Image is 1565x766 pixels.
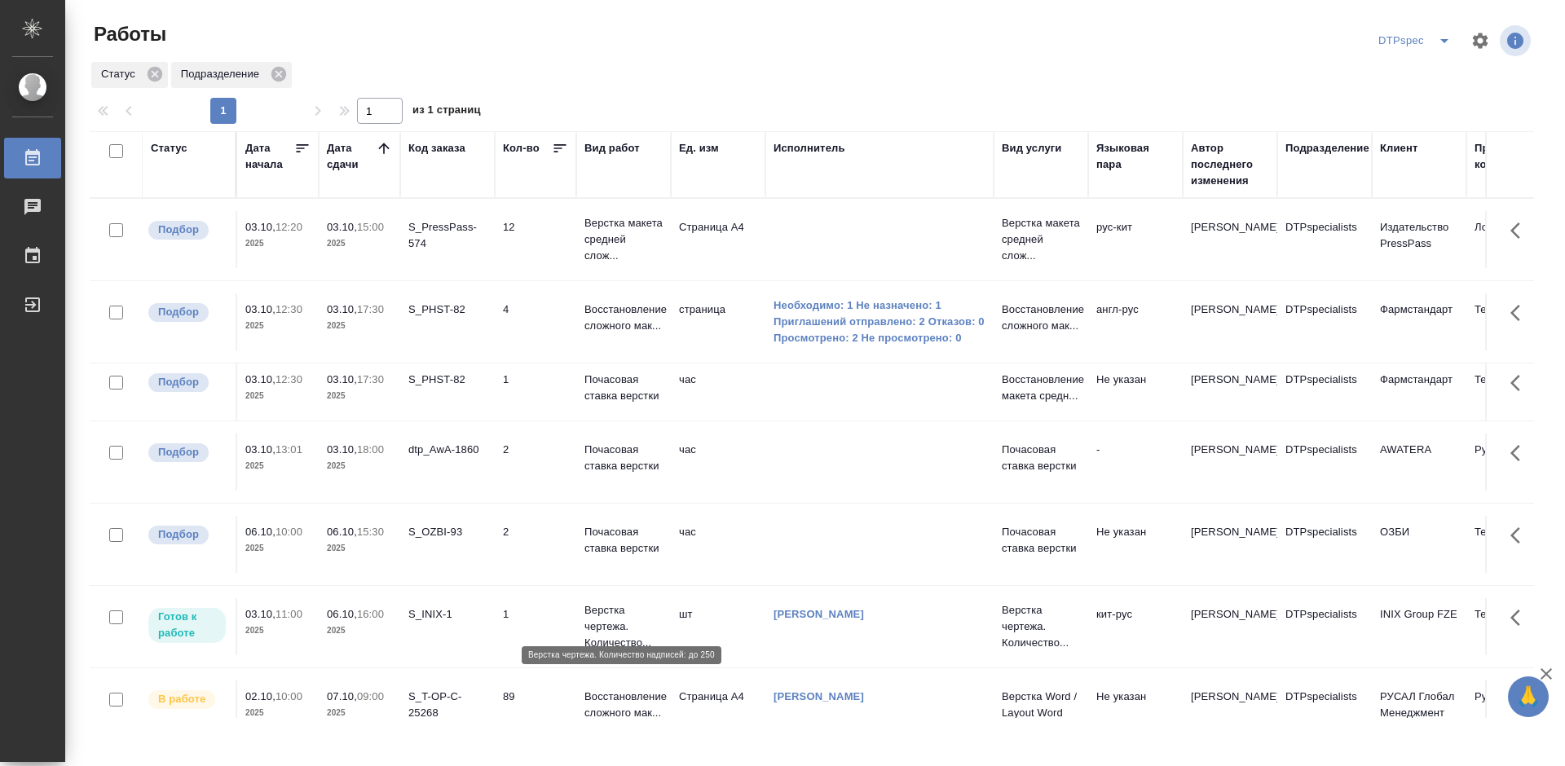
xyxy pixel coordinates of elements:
p: 11:00 [276,608,302,620]
div: S_T-OP-C-25268 [408,689,487,721]
td: 1 [495,598,576,655]
div: Дата начала [245,140,294,173]
p: Почасовая ставка верстки [584,442,663,474]
span: 🙏 [1514,680,1542,714]
p: Издательство PressPass [1380,219,1458,252]
td: [PERSON_NAME] [1183,211,1277,268]
p: 12:30 [276,373,302,385]
div: Языковая пара [1096,140,1175,173]
p: 2025 [245,705,311,721]
a: [PERSON_NAME] [774,690,864,702]
td: - [1088,434,1183,491]
p: Восстановление сложного мак... [584,689,663,721]
p: 12:20 [276,221,302,233]
p: РУСАЛ Глобал Менеджмент [1380,689,1458,721]
p: AWATERA [1380,442,1458,458]
td: Локализация [1466,211,1561,268]
a: [PERSON_NAME] [774,608,864,620]
td: 1 [495,363,576,420]
p: 07.10, [327,690,357,702]
div: Код заказа [408,140,465,156]
td: Технический [1466,598,1561,655]
p: 18:00 [357,443,384,456]
p: 2025 [245,236,311,252]
td: [PERSON_NAME] [1183,293,1277,350]
p: В работе [158,691,205,707]
button: Здесь прячутся важные кнопки [1501,434,1540,473]
span: Настроить таблицу [1461,21,1500,60]
p: Верстка чертежа. Количество... [1002,602,1080,651]
td: час [671,516,765,573]
p: 16:00 [357,608,384,620]
p: Подразделение [181,66,265,82]
p: 2025 [327,236,392,252]
p: Почасовая ставка верстки [1002,442,1080,474]
div: dtp_AwA-1860 [408,442,487,458]
td: Не указан [1088,516,1183,573]
p: Подбор [158,374,199,390]
td: DTPspecialists [1277,598,1372,655]
p: 2025 [327,318,392,334]
td: Русал [1466,434,1561,491]
p: Фармстандарт [1380,372,1458,388]
td: 4 [495,293,576,350]
p: 17:30 [357,373,384,385]
p: 03.10, [327,373,357,385]
div: S_PressPass-574 [408,219,487,252]
td: 2 [495,434,576,491]
td: Страница А4 [671,680,765,737]
div: Можно подбирать исполнителей [147,372,227,394]
p: 09:00 [357,690,384,702]
td: 12 [495,211,576,268]
td: [PERSON_NAME] [1183,516,1277,573]
td: час [671,363,765,420]
p: Подбор [158,304,199,320]
p: 06.10, [245,526,276,538]
button: 🙏 [1508,676,1549,717]
td: шт [671,598,765,655]
p: 2025 [245,623,311,639]
td: 89 [495,680,576,737]
button: Здесь прячутся важные кнопки [1501,211,1540,250]
p: 06.10, [327,526,357,538]
p: 10:00 [276,526,302,538]
td: [PERSON_NAME] [1183,598,1277,655]
span: Работы [90,21,166,47]
div: Проектная команда [1475,140,1553,173]
p: 2025 [327,623,392,639]
p: 2025 [245,388,311,404]
p: Подбор [158,444,199,460]
p: 2025 [327,540,392,557]
div: Клиент [1380,140,1417,156]
div: S_OZBI-93 [408,524,487,540]
p: Восстановление сложного мак... [584,302,663,334]
p: Статус [101,66,141,82]
p: Верстка чертежа. Количество... [584,602,663,651]
td: DTPspecialists [1277,680,1372,737]
p: 03.10, [245,303,276,315]
p: 15:00 [357,221,384,233]
button: Здесь прячутся важные кнопки [1501,293,1540,332]
p: Подбор [158,222,199,238]
button: Здесь прячутся важные кнопки [1501,363,1540,403]
div: Подразделение [171,62,292,88]
p: 03.10, [327,443,357,456]
p: 2025 [245,540,311,557]
td: DTPspecialists [1277,434,1372,491]
td: Не указан [1088,680,1183,737]
p: 2025 [327,388,392,404]
button: Здесь прячутся важные кнопки [1501,598,1540,637]
td: англ-рус [1088,293,1183,350]
p: 2025 [245,458,311,474]
div: split button [1374,28,1461,54]
div: Можно подбирать исполнителей [147,219,227,241]
p: 03.10, [327,303,357,315]
p: 13:01 [276,443,302,456]
p: Верстка макета средней слож... [1002,215,1080,264]
p: Подбор [158,526,199,543]
td: час [671,434,765,491]
div: Дата сдачи [327,140,376,173]
td: Русал [1466,680,1561,737]
td: Технический [1466,293,1561,350]
p: Верстка Word / Layout Word [1002,689,1080,721]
